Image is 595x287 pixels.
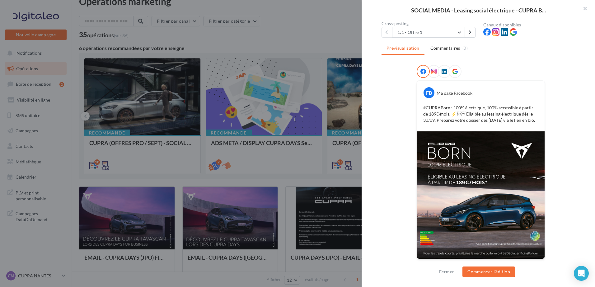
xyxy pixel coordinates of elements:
button: 1:1 - Offre 1 [392,27,465,38]
span: Commentaires [430,45,460,51]
span: SOCIAL MEDIA - Leasing social électrique - CUPRA B... [411,7,546,13]
span: (0) [462,46,468,51]
div: Cross-posting [382,21,478,26]
div: Ma page Facebook [437,90,472,96]
div: La prévisualisation est non-contractuelle [417,259,545,267]
p: #CUPRABorn : 100% électrique, 100% accessible à partir de 189€/mois. ⚡️ Éligible au leasing élect... [423,105,538,123]
div: Canaux disponibles [483,23,580,27]
div: FB [424,87,434,98]
button: Fermer [437,268,457,276]
button: Commencer l'édition [462,266,515,277]
div: Open Intercom Messenger [574,266,589,281]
